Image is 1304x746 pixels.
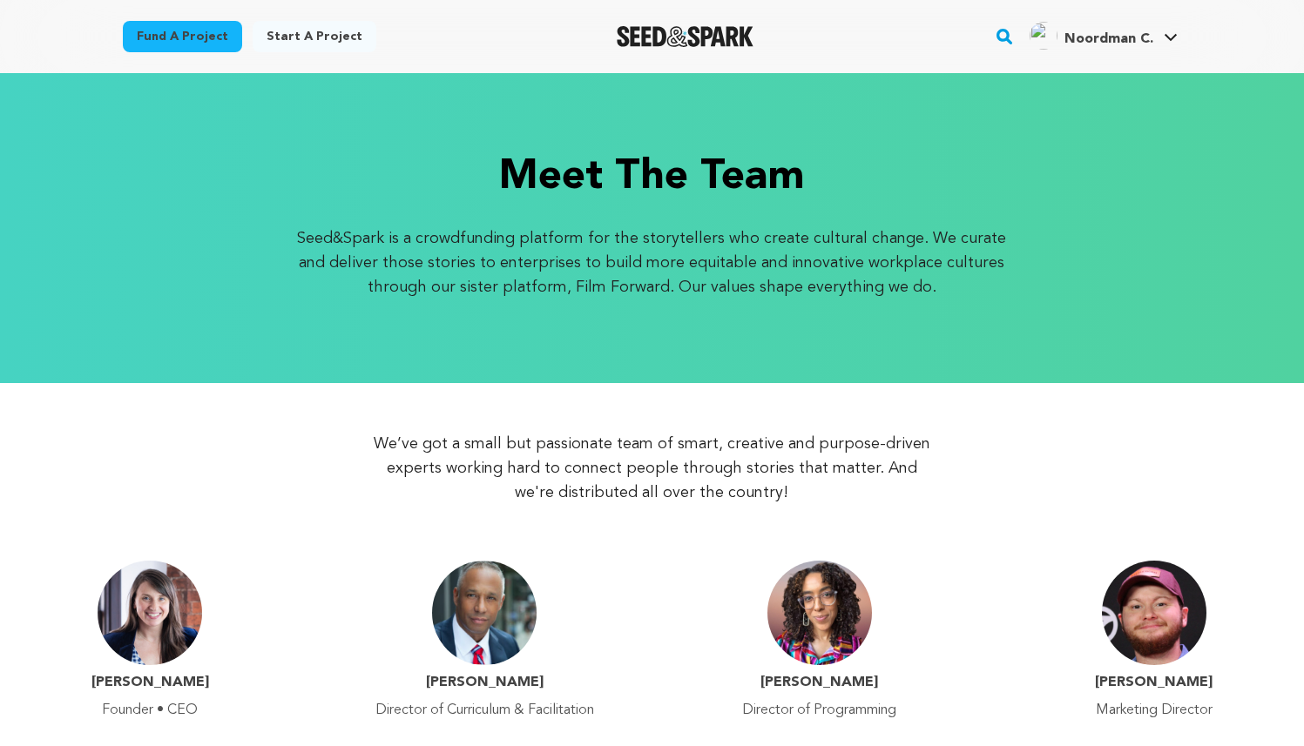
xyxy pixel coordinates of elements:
a: Start a project [253,21,376,52]
p: We’ve got a small but passionate team of smart, creative and purpose-driven experts working hard ... [371,432,933,505]
h4: [PERSON_NAME] [760,672,878,693]
a: Seed&Spark Homepage [617,26,753,47]
p: Director of Curriculum & Facilitation [375,700,594,721]
img: Martine McDonald [767,561,872,665]
h4: [PERSON_NAME] [91,672,209,693]
img: ACg8ocKPPH1Irv7DTb87uNmfblBU0amFnx1Ipcq37qmI24BqSQdRpH_3bA=s96-c [1030,22,1057,50]
p: Founder • CEO [102,700,198,721]
p: Marketing Director [1096,700,1213,721]
p: Seed&Spark is a crowdfunding platform for the storytellers who create cultural change. We curate ... [294,226,1010,299]
h4: [PERSON_NAME] [1095,672,1213,693]
a: Fund a project [123,21,242,52]
h4: [PERSON_NAME] [426,672,544,693]
h3: Meet the team [499,157,805,198]
img: Emily Best [98,561,202,665]
div: Noordman C.'s Profile [1030,22,1153,50]
p: Director of Programming [742,700,896,721]
span: Noordman C.'s Profile [1026,18,1181,55]
span: Noordman C. [1064,32,1153,46]
img: Spencer Barros [432,561,537,665]
img: Seed&Spark Logo Dark Mode [617,26,753,47]
a: Noordman C.'s Profile [1026,18,1181,50]
img: Sav Rodgers [1102,561,1206,665]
